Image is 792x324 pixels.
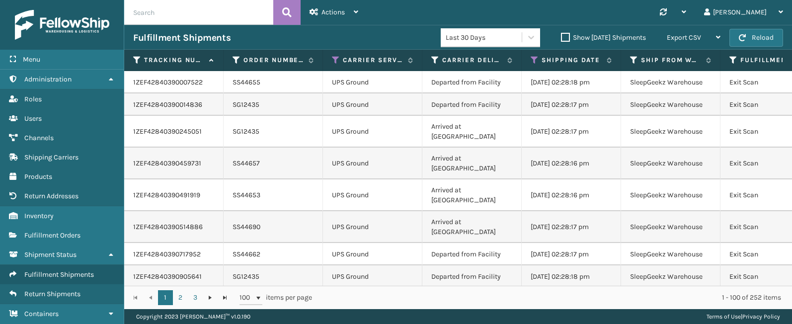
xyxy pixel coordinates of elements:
td: UPS Ground [323,265,422,288]
td: SleepGeekz Warehouse [621,71,720,93]
button: Reload [729,29,783,47]
td: Arrived at [GEOGRAPHIC_DATA] [422,116,522,148]
td: SleepGeekz Warehouse [621,116,720,148]
td: UPS Ground [323,179,422,211]
a: SS44657 [233,159,260,167]
td: [DATE] 02:28:16 pm [522,148,621,179]
td: [DATE] 02:28:18 pm [522,265,621,288]
td: 1ZEF42840390717952 [124,243,224,265]
td: SleepGeekz Warehouse [621,179,720,211]
a: 2 [173,290,188,305]
td: Arrived at [GEOGRAPHIC_DATA] [422,179,522,211]
td: 1ZEF42840390514886 [124,211,224,243]
a: Terms of Use [707,313,741,320]
span: Shipping Carriers [24,153,79,162]
td: 1ZEF42840390491919 [124,179,224,211]
td: UPS Ground [323,243,422,265]
label: Show [DATE] Shipments [561,33,646,42]
td: UPS Ground [323,116,422,148]
td: [DATE] 02:28:17 pm [522,116,621,148]
td: UPS Ground [323,148,422,179]
label: Carrier Service [343,56,403,65]
label: Ship from warehouse [641,56,701,65]
span: items per page [239,290,312,305]
td: SleepGeekz Warehouse [621,211,720,243]
td: Departed from Facility [422,265,522,288]
span: Return Addresses [24,192,79,200]
a: SG12435 [233,100,259,109]
span: Channels [24,134,54,142]
a: SS44653 [233,191,260,199]
td: 1ZEF42840390014836 [124,93,224,116]
td: 1ZEF42840390905641 [124,265,224,288]
span: Fulfillment Shipments [24,270,94,279]
img: logo [15,10,109,40]
a: SS44662 [233,250,260,258]
a: SS44655 [233,78,260,86]
a: Privacy Policy [742,313,780,320]
span: Return Shipments [24,290,80,298]
td: SleepGeekz Warehouse [621,265,720,288]
td: SleepGeekz Warehouse [621,93,720,116]
a: 3 [188,290,203,305]
td: Departed from Facility [422,71,522,93]
a: 1 [158,290,173,305]
span: Administration [24,75,72,83]
span: Shipment Status [24,250,77,259]
span: 100 [239,293,254,303]
td: [DATE] 02:28:17 pm [522,93,621,116]
span: Fulfillment Orders [24,231,80,240]
td: UPS Ground [323,93,422,116]
span: Users [24,114,42,123]
a: Go to the last page [218,290,233,305]
td: SleepGeekz Warehouse [621,148,720,179]
span: Products [24,172,52,181]
td: [DATE] 02:28:18 pm [522,71,621,93]
td: Departed from Facility [422,93,522,116]
a: SS44690 [233,223,260,231]
p: Copyright 2023 [PERSON_NAME]™ v 1.0.190 [136,309,250,324]
span: Go to the next page [206,294,214,302]
div: Last 30 Days [446,32,523,43]
td: [DATE] 02:28:17 pm [522,211,621,243]
span: Go to the last page [221,294,229,302]
a: SG12435 [233,127,259,136]
a: Go to the next page [203,290,218,305]
span: Export CSV [667,33,701,42]
span: Menu [23,55,40,64]
td: [DATE] 02:28:16 pm [522,179,621,211]
a: SG12435 [233,272,259,281]
td: UPS Ground [323,71,422,93]
td: SleepGeekz Warehouse [621,243,720,265]
h3: Fulfillment Shipments [133,32,231,44]
td: Arrived at [GEOGRAPHIC_DATA] [422,148,522,179]
span: Roles [24,95,42,103]
span: Actions [321,8,345,16]
td: 1ZEF42840390459731 [124,148,224,179]
label: Shipping Date [542,56,602,65]
td: UPS Ground [323,211,422,243]
td: [DATE] 02:28:17 pm [522,243,621,265]
td: Arrived at [GEOGRAPHIC_DATA] [422,211,522,243]
label: Carrier Delivery Status [442,56,502,65]
div: | [707,309,780,324]
span: Inventory [24,212,54,220]
td: Departed from Facility [422,243,522,265]
div: 1 - 100 of 252 items [326,293,781,303]
span: Containers [24,310,59,318]
label: Order Number [243,56,304,65]
label: Tracking Number [144,56,204,65]
td: 1ZEF42840390007522 [124,71,224,93]
td: 1ZEF42840390245051 [124,116,224,148]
